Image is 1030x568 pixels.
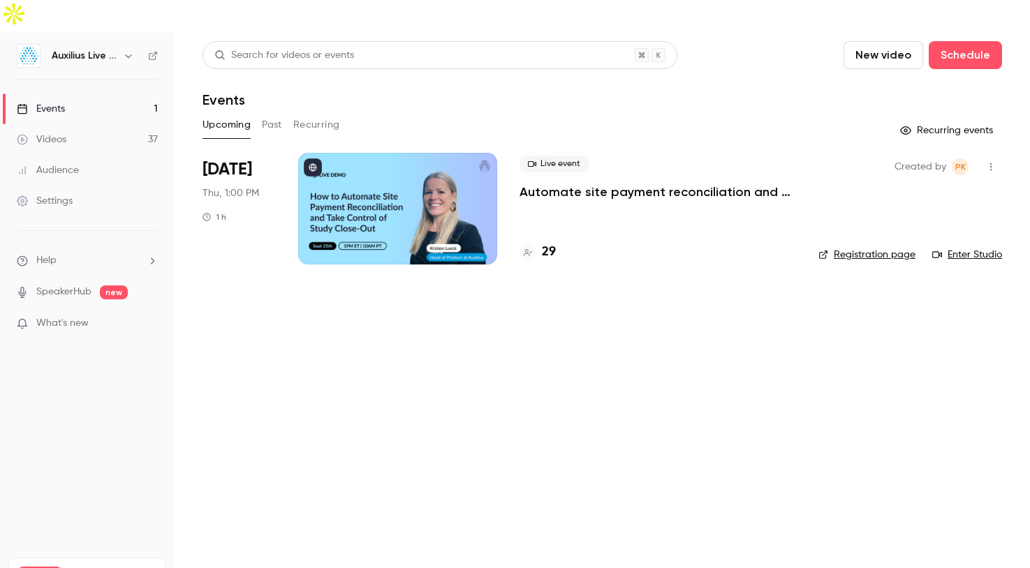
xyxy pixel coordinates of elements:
[932,248,1002,262] a: Enter Studio
[17,194,73,208] div: Settings
[520,156,589,172] span: Live event
[36,285,91,299] a: SpeakerHub
[262,114,282,136] button: Past
[214,48,354,63] div: Search for videos or events
[955,158,966,175] span: PK
[203,186,259,200] span: Thu, 1:00 PM
[17,163,79,177] div: Audience
[141,317,158,330] iframe: Noticeable Trigger
[52,49,117,63] h6: Auxilius Live Sessions
[203,91,245,108] h1: Events
[844,41,923,69] button: New video
[36,253,57,268] span: Help
[100,285,128,299] span: new
[293,114,340,136] button: Recurring
[520,243,556,262] a: 29
[203,211,226,223] div: 1 h
[929,41,1002,69] button: Schedule
[894,119,1002,142] button: Recurring events
[17,133,66,147] div: Videos
[542,243,556,262] h4: 29
[818,248,915,262] a: Registration page
[203,153,276,264] div: Sep 25 Thu, 1:00 PM (America/New York)
[17,45,40,67] img: Auxilius Live Sessions
[17,253,158,268] li: help-dropdown-opener
[203,114,251,136] button: Upcoming
[17,102,65,116] div: Events
[36,316,89,331] span: What's new
[520,184,796,200] a: Automate site payment reconciliation and take control of study close-out
[895,158,946,175] span: Created by
[203,158,252,181] span: [DATE]
[952,158,969,175] span: Peter Kinchley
